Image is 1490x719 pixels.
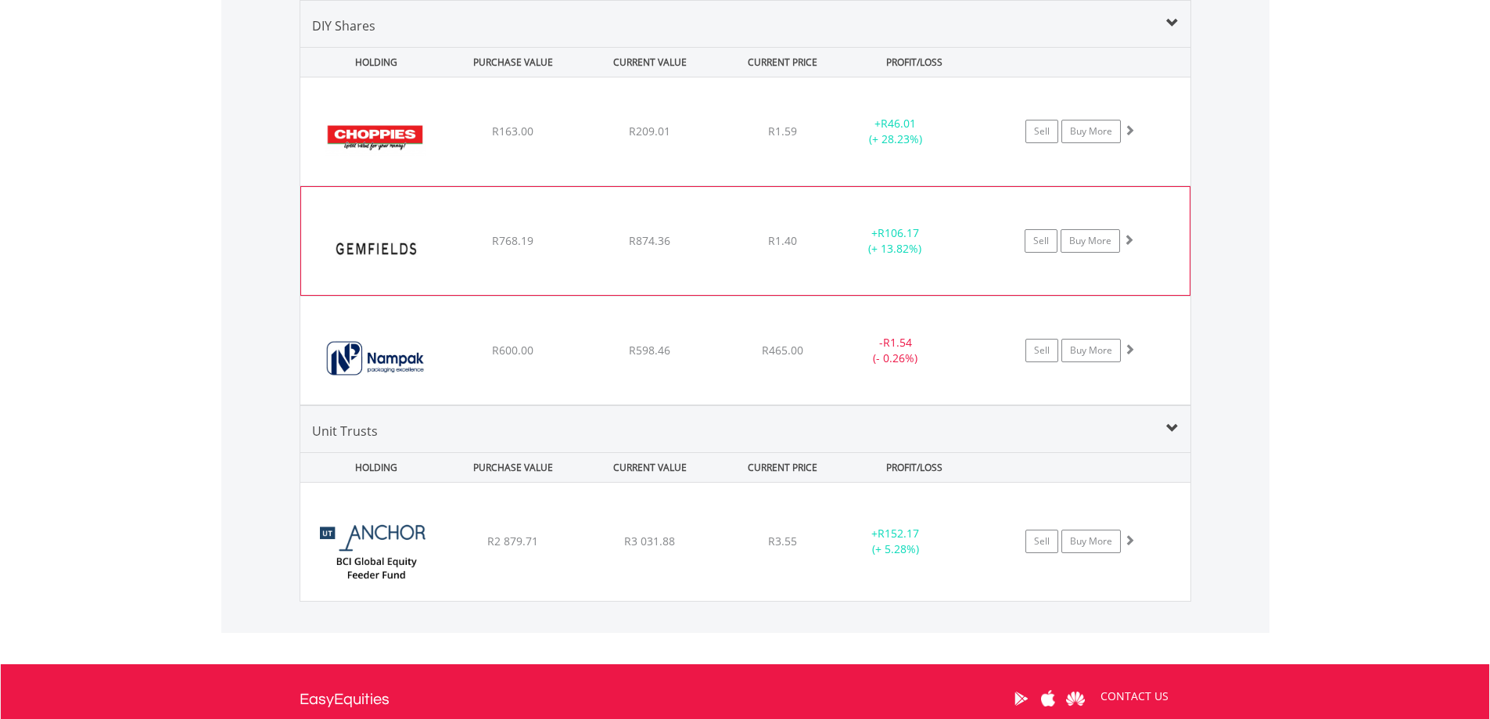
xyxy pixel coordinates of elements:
[848,48,982,77] div: PROFIT/LOSS
[848,453,982,482] div: PROFIT/LOSS
[878,225,919,240] span: R106.17
[583,453,717,482] div: CURRENT VALUE
[312,17,375,34] span: DIY Shares
[837,526,955,557] div: + (+ 5.28%)
[301,453,443,482] div: HOLDING
[1025,530,1058,553] a: Sell
[312,422,378,440] span: Unit Trusts
[447,48,580,77] div: PURCHASE VALUE
[308,97,443,182] img: EQU.ZA.CHP.png
[883,335,912,350] span: R1.54
[720,453,844,482] div: CURRENT PRICE
[1090,674,1179,718] a: CONTACT US
[768,233,797,248] span: R1.40
[629,124,670,138] span: R209.01
[1061,229,1120,253] a: Buy More
[301,48,443,77] div: HOLDING
[308,502,443,596] img: UT.ZA.ABGEFF.png
[837,116,955,147] div: + (+ 28.23%)
[1061,530,1121,553] a: Buy More
[487,534,538,548] span: R2 879.71
[492,124,533,138] span: R163.00
[492,343,533,358] span: R600.00
[837,335,955,366] div: - (- 0.26%)
[624,534,675,548] span: R3 031.88
[720,48,844,77] div: CURRENT PRICE
[768,124,797,138] span: R1.59
[308,316,443,401] img: EQU.ZA.NPK.png
[492,233,533,248] span: R768.19
[309,207,443,291] img: EQU.ZA.GML.png
[1025,339,1058,362] a: Sell
[1061,120,1121,143] a: Buy More
[583,48,717,77] div: CURRENT VALUE
[836,225,953,257] div: + (+ 13.82%)
[629,233,670,248] span: R874.36
[1025,229,1057,253] a: Sell
[447,453,580,482] div: PURCHASE VALUE
[768,534,797,548] span: R3.55
[881,116,916,131] span: R46.01
[1061,339,1121,362] a: Buy More
[1025,120,1058,143] a: Sell
[629,343,670,358] span: R598.46
[762,343,803,358] span: R465.00
[878,526,919,541] span: R152.17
